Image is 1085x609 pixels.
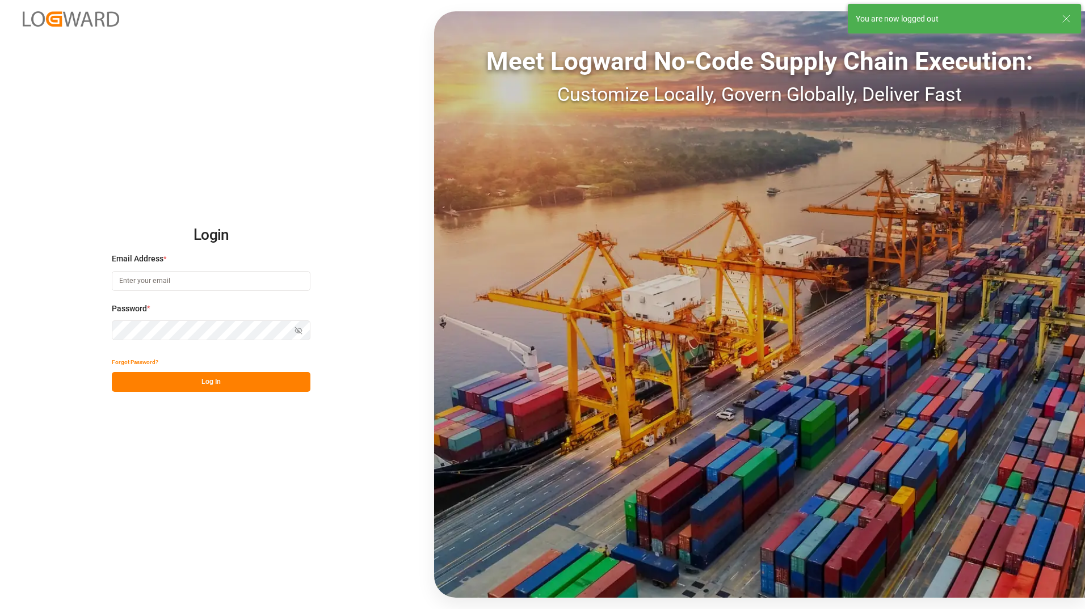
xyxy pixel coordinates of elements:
[856,13,1051,25] div: You are now logged out
[434,43,1085,80] div: Meet Logward No-Code Supply Chain Execution:
[112,352,158,372] button: Forgot Password?
[112,372,310,392] button: Log In
[112,271,310,291] input: Enter your email
[112,217,310,253] h2: Login
[112,253,163,265] span: Email Address
[23,11,119,27] img: Logward_new_orange.png
[112,303,147,315] span: Password
[434,80,1085,109] div: Customize Locally, Govern Globally, Deliver Fast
